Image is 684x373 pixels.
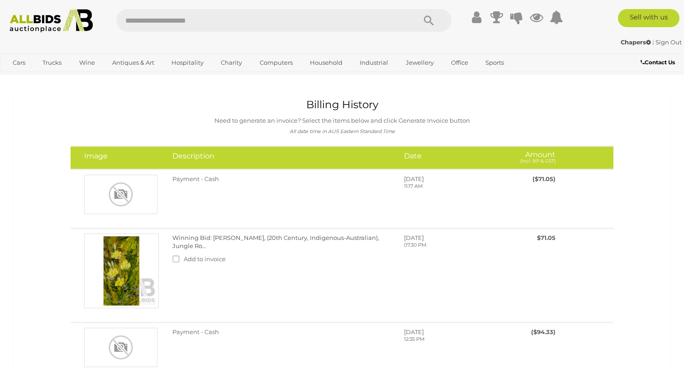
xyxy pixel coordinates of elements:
a: Computers [254,55,299,70]
a: Sell with us [618,9,679,27]
a: Hospitality [166,55,209,70]
b: Contact Us [641,59,675,66]
img: Payment - Cash [84,175,157,214]
h4: Date [404,152,489,160]
a: Trucks [37,55,67,70]
span: ($71.05) [532,175,556,182]
a: Industrial [354,55,394,70]
img: Allbids.com.au [5,9,97,33]
p: Need to generate an invoice? Select the items below and click Generate Invoice button [25,115,659,126]
a: Sign Out [655,38,682,46]
span: Add to invoice [184,255,226,263]
h4: Image [84,152,159,160]
span: | [652,38,654,46]
i: All date time in AUS Eastern Standard Time [290,129,395,134]
img: Payment - Cash [84,328,157,367]
span: $71.05 [537,234,556,241]
span: [DATE] [404,234,424,241]
h1: Billing History [25,99,659,110]
a: Charity [215,55,248,70]
p: 11:17 AM [404,183,489,190]
a: Office [445,55,474,70]
span: ($94.33) [531,328,556,335]
a: Household [304,55,348,70]
span: Payment - Cash [172,175,219,182]
a: Winning Bid: [PERSON_NAME], (20th Century, Indigenous-Australian), Jungle Ro... [172,234,379,250]
a: Contact Us [641,57,677,67]
span: [DATE] [404,175,424,182]
small: (Incl. BP & GST) [520,158,556,164]
a: Jewellery [400,55,440,70]
span: Payment - Cash [172,328,219,335]
h4: Amount [503,152,556,163]
img: Winning Bid: Pauline Farmer, (20th Century, Indigenous-Australian), Jungle Ro... [84,234,159,308]
span: [DATE] [404,328,424,335]
a: Chapers [621,38,652,46]
p: 12:35 PM [404,336,489,343]
p: 07:30 PM [404,242,489,249]
a: Antiques & Art [106,55,160,70]
strong: Chapers [621,38,651,46]
a: [GEOGRAPHIC_DATA] [7,70,83,85]
a: Wine [73,55,101,70]
h4: Description [172,152,390,160]
a: Cars [7,55,31,70]
button: Search [406,9,451,32]
a: Sports [480,55,510,70]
